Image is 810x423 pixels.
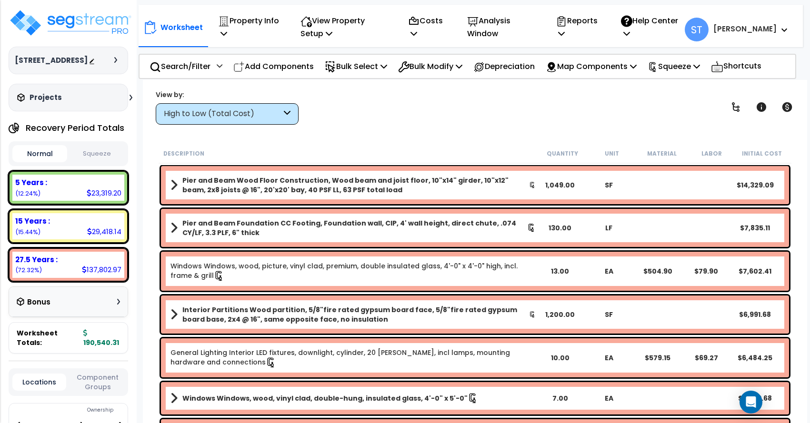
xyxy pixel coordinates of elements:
div: 7.00 [536,393,584,403]
div: $6,484.25 [731,353,780,363]
div: 1,200.00 [536,310,584,319]
p: Property Info [218,14,280,40]
p: Worksheet [160,21,203,34]
div: EA [585,266,633,276]
div: $6,991.68 [731,310,780,319]
p: Add Components [233,60,314,73]
img: logo_pro_r.png [9,9,132,37]
div: 130.00 [536,223,584,233]
div: High to Low (Total Cost) [164,108,281,119]
a: Assembly Title [170,176,536,195]
button: Normal [12,145,67,162]
div: Add Components [228,55,319,78]
h3: Projects [30,93,62,102]
div: 10.00 [536,353,584,363]
div: $79.90 [682,266,730,276]
a: Assembly Title [170,305,536,324]
p: Costs [408,14,446,40]
small: Description [163,150,204,157]
b: 27.5 Years : [15,255,58,265]
b: 5 Years : [15,177,47,187]
p: View Property Setup [300,14,388,40]
div: $579.15 [633,353,682,363]
button: Component Groups [71,372,125,392]
b: [PERSON_NAME] [713,24,777,34]
small: Initial Cost [742,150,782,157]
p: Help Center [621,14,680,40]
small: Quantity [547,150,578,157]
div: Ownership [28,404,128,416]
p: Shortcuts [711,59,761,73]
b: Windows Windows, wood, vinyl clad, double-hung, insulated glass, 4'-0" x 5'-0" [182,393,468,403]
div: 1,049.00 [536,180,584,190]
div: EA [585,353,633,363]
b: Interior Partitions Wood partition, 5/8"fire rated gypsum board face, 5/8"fire rated gypsum board... [182,305,529,324]
div: SF [585,180,633,190]
h3: [STREET_ADDRESS] [15,56,88,65]
p: Search/Filter [150,60,210,73]
div: $69.27 [682,353,730,363]
small: Labor [701,150,722,157]
div: Open Intercom Messenger [740,391,762,413]
div: EA [585,393,633,403]
small: Unit [605,150,619,157]
div: Shortcuts [706,55,767,78]
div: $14,329.09 [731,180,780,190]
div: 23,319.20 [87,188,121,198]
div: Depreciation [468,55,540,78]
small: (12.24%) [15,189,40,197]
p: Reports [556,14,600,40]
div: LF [585,223,633,233]
div: $5,223.68 [731,393,780,403]
a: Individual Item [170,348,536,368]
div: $7,602.41 [731,266,780,276]
div: SF [585,310,633,319]
b: 15 Years : [15,216,50,226]
div: $504.90 [633,266,682,276]
b: 190,540.31 [83,328,119,347]
p: Bulk Modify [398,60,462,73]
p: Depreciation [473,60,535,73]
small: (72.32%) [15,266,42,274]
a: Assembly Title [170,218,536,237]
p: Map Components [546,60,637,73]
p: Analysis Window [467,14,536,40]
b: Pier and Beam Foundation CC Footing, Foundation wall, CIP, 4' wall height, direct chute, .074 CY/... [182,218,527,237]
span: ST [685,18,709,41]
p: Bulk Select [325,60,387,73]
h3: Bonus [27,298,50,306]
p: Squeeze [648,60,700,73]
small: (15.44%) [15,228,40,236]
a: Individual Item [170,261,536,281]
div: View by: [156,90,299,99]
button: Locations [12,374,66,391]
b: Pier and Beam Wood Floor Construction, Wood beam and joist floor, 10"x14" girder, 10"x12" beam, 2... [182,176,529,195]
div: 137,802.97 [82,265,121,275]
div: 29,418.14 [87,226,121,236]
span: Worksheet Totals: [17,328,80,347]
div: 13.00 [536,266,584,276]
a: Assembly Title [170,392,536,405]
small: Material [647,150,677,157]
h4: Recovery Period Totals [26,123,124,133]
button: Squeeze [70,146,124,162]
div: $7,835.11 [731,223,780,233]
